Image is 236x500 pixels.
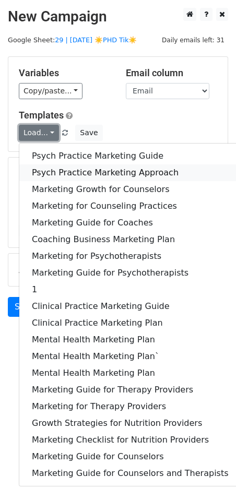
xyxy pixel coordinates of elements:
[158,36,228,44] a: Daily emails left: 31
[19,125,59,141] a: Load...
[8,8,228,26] h2: New Campaign
[158,34,228,46] span: Daily emails left: 31
[184,450,236,500] iframe: Chat Widget
[19,67,110,79] h5: Variables
[19,83,82,99] a: Copy/paste...
[55,36,137,44] a: 29 | [DATE] ☀️PHD Tik☀️
[126,67,217,79] h5: Email column
[8,297,42,317] a: Send
[19,110,64,121] a: Templates
[75,125,102,141] button: Save
[8,36,137,44] small: Google Sheet:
